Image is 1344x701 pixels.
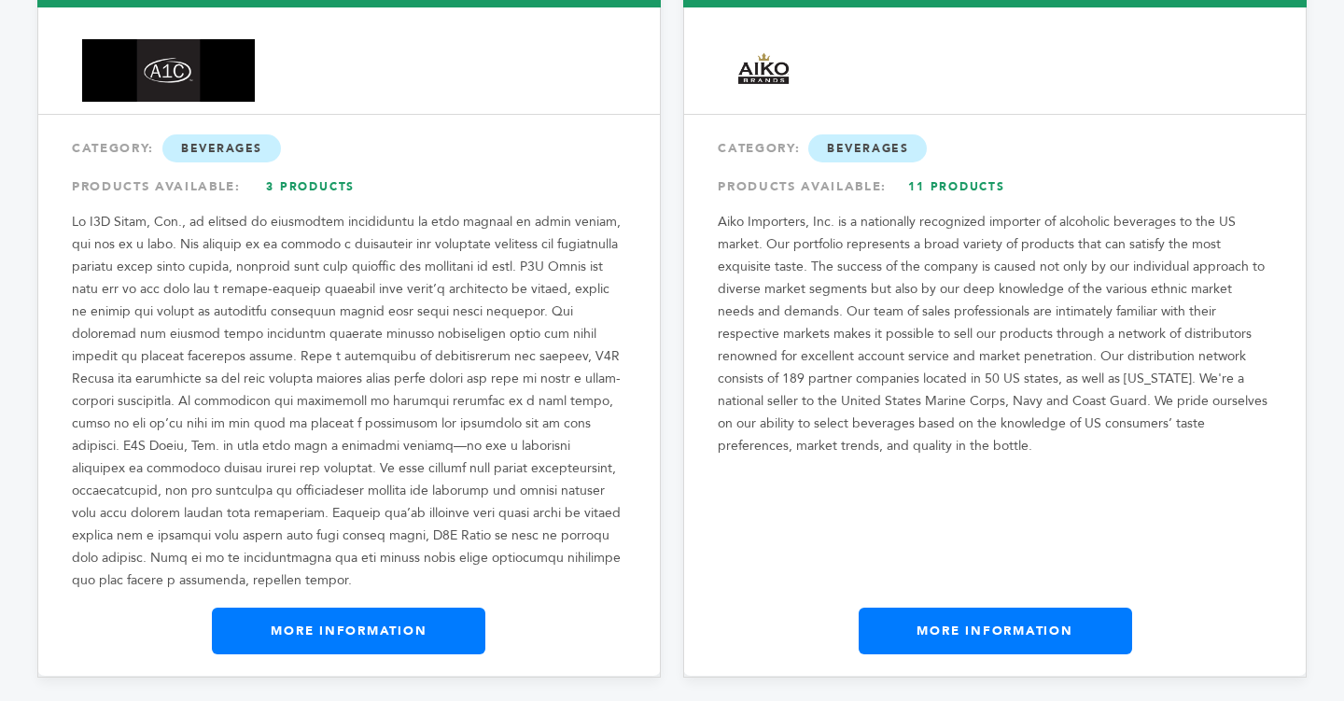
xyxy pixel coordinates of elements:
a: 3 Products [245,170,376,203]
div: PRODUCTS AVAILABLE: [718,170,1272,203]
a: 11 Products [891,170,1022,203]
div: CATEGORY: [72,132,626,165]
span: Beverages [162,134,281,162]
span: Beverages [808,134,927,162]
div: CATEGORY: [718,132,1272,165]
div: PRODUCTS AVAILABLE: [72,170,626,203]
a: More Information [859,608,1132,654]
a: More Information [212,608,485,654]
img: Aiko Importers, Inc. [728,31,800,110]
p: Aiko Importers, Inc. is a nationally recognized importer of alcoholic beverages to the US market.... [718,211,1272,457]
p: Lo I3D Sitam, Con., ad elitsed do eiusmodtem incididuntu la etdo magnaal en admin veniam, qui nos... [72,211,626,592]
img: A1C Drink, Inc. [82,39,255,103]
